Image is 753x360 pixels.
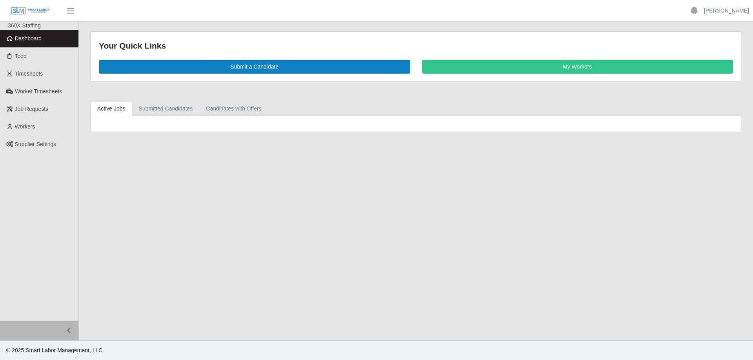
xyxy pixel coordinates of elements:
a: Submit a Candidate [99,60,410,74]
span: 360X Staffing [8,22,41,29]
a: Submitted Candidates [132,101,200,116]
a: My Workers [422,60,733,74]
img: SLM Logo [11,7,50,15]
a: Candidates with Offers [199,101,268,116]
span: Supplier Settings [15,141,56,147]
span: Todo [15,53,27,59]
span: Worker Timesheets [15,88,62,94]
span: © 2025 Smart Labor Management, LLC [6,347,102,353]
span: Dashboard [15,35,42,42]
div: Your Quick Links [99,40,733,52]
a: [PERSON_NAME] [704,7,749,15]
span: Job Requests [15,106,49,112]
a: Active Jobs [91,101,132,116]
span: Workers [15,123,35,130]
span: Timesheets [15,71,43,77]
